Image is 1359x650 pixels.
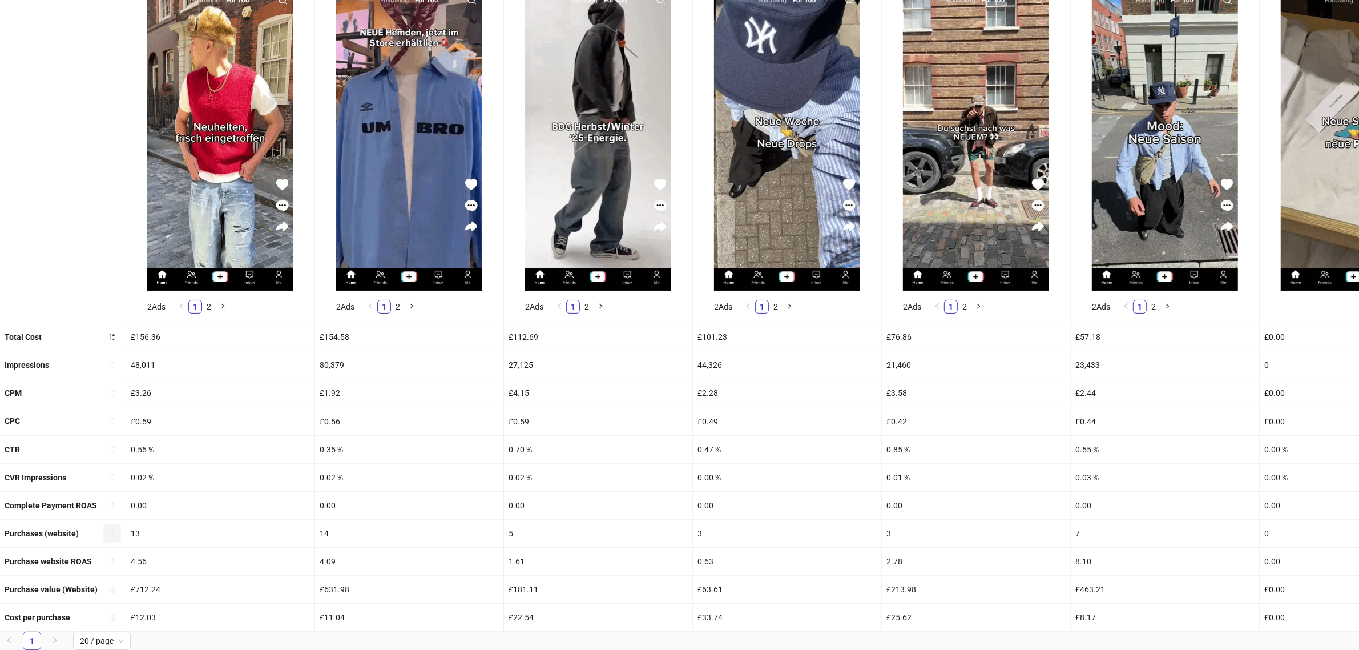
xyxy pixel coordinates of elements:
span: right [1164,303,1171,310]
div: £0.49 [693,407,881,435]
div: 0.63 [693,548,881,575]
div: 0.02 % [315,464,503,491]
span: 2 Ads [1092,302,1110,311]
div: £154.58 [315,323,503,351]
div: 2.78 [882,548,1070,575]
span: sort-ascending [108,417,116,425]
div: 0.00 [882,492,1070,519]
span: sort-ascending [108,361,116,369]
div: 0.01 % [882,464,1070,491]
button: left [553,300,566,314]
li: Next Page [971,300,985,314]
li: Next Page [1160,300,1174,314]
div: £12.03 [126,604,314,631]
b: Cost per purchase [5,613,70,622]
div: 0.02 % [504,464,692,491]
li: 2 [391,300,405,314]
span: left [745,303,752,310]
div: £22.54 [504,604,692,631]
b: Purchase website ROAS [5,557,92,566]
li: Next Page [216,300,229,314]
div: 27,125 [504,351,692,379]
a: 1 [378,300,390,313]
div: 5 [504,520,692,547]
div: 0.47 % [693,436,881,463]
span: right [51,637,58,644]
button: right [971,300,985,314]
button: right [46,632,64,650]
span: left [934,303,941,310]
span: right [219,303,226,310]
span: sort-ascending [108,473,116,481]
div: £4.15 [504,379,692,407]
div: £63.61 [693,576,881,603]
a: 1 [945,300,957,313]
b: Total Cost [5,332,42,342]
a: 2 [769,300,782,313]
div: 1.61 [504,548,692,575]
div: 0.00 [693,492,881,519]
div: 0.03 % [1071,464,1259,491]
span: 20 / page [80,632,124,649]
li: 2 [958,300,971,314]
a: 2 [580,300,593,313]
li: 1 [755,300,769,314]
div: 3 [693,520,881,547]
div: £3.58 [882,379,1070,407]
div: £0.59 [504,407,692,435]
button: left [1119,300,1133,314]
span: left [6,637,13,644]
span: left [178,303,185,310]
div: 14 [315,520,503,547]
li: 2 [769,300,783,314]
div: 0.35 % [315,436,503,463]
div: 0.00 % [693,464,881,491]
a: 1 [1134,300,1146,313]
div: £3.26 [126,379,314,407]
div: 0.55 % [1071,436,1259,463]
span: 2 Ads [714,302,732,311]
a: 1 [756,300,768,313]
button: right [783,300,796,314]
div: 0.00 [504,492,692,519]
div: 0.00 [126,492,314,519]
div: £57.18 [1071,323,1259,351]
li: Previous Page [930,300,944,314]
div: £2.28 [693,379,881,407]
span: right [597,303,604,310]
div: £2.44 [1071,379,1259,407]
div: 44,326 [693,351,881,379]
div: £1.92 [315,379,503,407]
b: Complete Payment ROAS [5,501,97,510]
button: right [216,300,229,314]
span: sort-ascending [108,445,116,453]
li: 1 [188,300,202,314]
span: 2 Ads [336,302,354,311]
div: Page Size [73,632,131,650]
div: 8.10 [1071,548,1259,575]
span: 2 Ads [903,302,921,311]
li: Previous Page [553,300,566,314]
span: sort-ascending [108,557,116,565]
div: £0.42 [882,407,1070,435]
li: 1 [23,632,41,650]
div: £213.98 [882,576,1070,603]
li: 1 [1133,300,1147,314]
button: left [364,300,377,314]
li: Previous Page [741,300,755,314]
button: right [405,300,418,314]
b: Impressions [5,360,49,370]
b: CTR [5,445,20,454]
div: £33.74 [693,604,881,631]
b: CPM [5,388,22,398]
a: 2 [203,300,215,313]
div: 4.56 [126,548,314,575]
div: 0.85 % [882,436,1070,463]
a: 2 [1147,300,1160,313]
b: CVR Impressions [5,473,66,482]
a: 2 [392,300,404,313]
div: 0.70 % [504,436,692,463]
div: 80,379 [315,351,503,379]
span: sort-ascending [108,585,116,593]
